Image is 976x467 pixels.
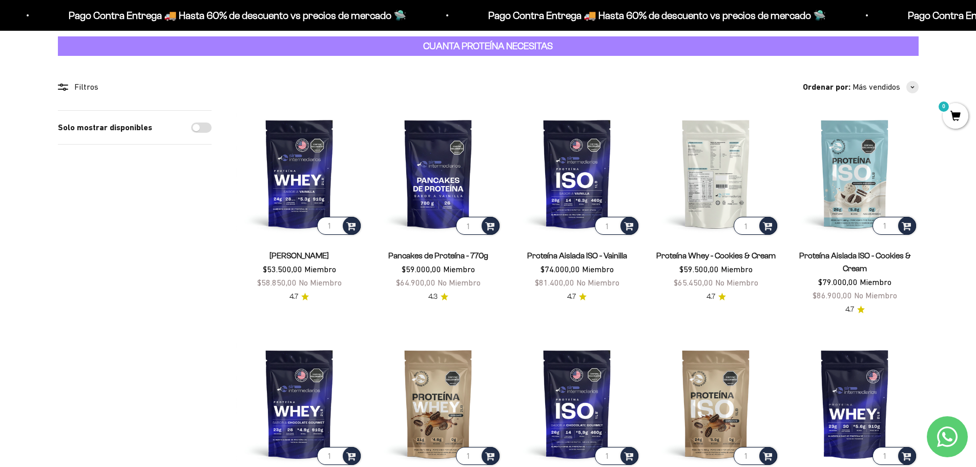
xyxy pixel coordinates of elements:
span: 4.7 [567,291,576,302]
span: 4.7 [707,291,715,302]
span: Miembro [443,265,475,274]
label: Solo mostrar disponibles [58,121,152,134]
p: Pago Contra Entrega 🚚 Hasta 60% de descuento vs precios de mercado 🛸 [64,7,401,24]
span: Miembro [304,265,336,274]
a: 4.74.7 de 5.0 estrellas [289,291,309,302]
a: Proteína Whey - Cookies & Cream [656,251,776,260]
span: 4.7 [289,291,298,302]
strong: CUANTA PROTEÍNA NECESITAS [423,40,553,51]
span: Ordenar por: [803,80,850,94]
a: 0 [943,111,968,123]
span: No Miembro [576,278,619,287]
a: 4.34.3 de 5.0 estrellas [428,291,448,302]
span: No Miembro [299,278,342,287]
span: Miembro [582,265,614,274]
span: Miembro [860,277,891,287]
a: Proteína Aislada ISO - Vainilla [527,251,627,260]
span: $53.500,00 [263,265,302,274]
span: 4.7 [845,304,854,315]
span: $74.000,00 [541,265,580,274]
span: Más vendidos [853,80,900,94]
mark: 0 [938,100,950,113]
a: 4.74.7 de 5.0 estrellas [567,291,587,302]
span: $65.450,00 [674,278,713,287]
button: Más vendidos [853,80,919,94]
a: 4.74.7 de 5.0 estrellas [845,304,865,315]
span: 4.3 [428,291,438,302]
span: $59.000,00 [402,265,441,274]
a: [PERSON_NAME] [269,251,329,260]
p: Pago Contra Entrega 🚚 Hasta 60% de descuento vs precios de mercado 🛸 [483,7,821,24]
a: 4.74.7 de 5.0 estrellas [707,291,726,302]
a: Pancakes de Proteína - 770g [388,251,488,260]
div: Filtros [58,80,212,94]
span: Miembro [721,265,753,274]
span: $86.900,00 [813,291,852,300]
span: No Miembro [715,278,758,287]
span: No Miembro [854,291,897,300]
span: $81.400,00 [535,278,574,287]
span: No Miembro [438,278,481,287]
img: Proteína Whey - Cookies & Cream [653,110,779,237]
span: $79.000,00 [818,277,858,287]
span: $59.500,00 [679,265,719,274]
a: Proteína Aislada ISO - Cookies & Cream [799,251,911,273]
span: $58.850,00 [257,278,297,287]
span: $64.900,00 [396,278,435,287]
